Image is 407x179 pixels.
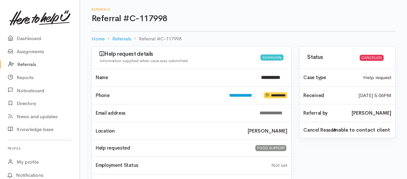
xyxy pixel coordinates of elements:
h4: Name [96,75,253,80]
h4: Help requested [96,145,247,151]
h4: Referral by [303,110,344,116]
span: Information supplied when case was submitted [100,58,188,63]
a: Referrals [112,35,131,43]
h4: Case type [303,75,355,80]
b: [PERSON_NAME] [248,127,287,135]
h4: Cancel Reason [303,127,336,133]
h6: Referrals [92,8,395,11]
li: Referral #C-117998 [131,35,181,43]
h3: Help request details [100,51,260,57]
span: Employment Status [96,162,138,168]
h1: Referral #C-117998 [92,14,395,23]
div: Community [260,54,283,61]
h6: Profile [8,144,72,153]
nav: breadcrumb [92,31,395,46]
b: [PERSON_NAME] [352,110,391,117]
b: Unable to contact client [332,126,390,134]
h4: Received [303,93,351,98]
h4: Phone [96,93,221,98]
h4: Email address [96,110,252,116]
div: Cancelled [360,55,384,61]
span: Not set [271,162,287,168]
div: Help request [359,74,395,81]
h3: Status [307,54,355,61]
div: FOOD SUPPORT [255,145,286,151]
a: Home [92,35,105,43]
h4: Location [96,128,240,134]
time: [DATE] 5:06PM [358,92,391,99]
